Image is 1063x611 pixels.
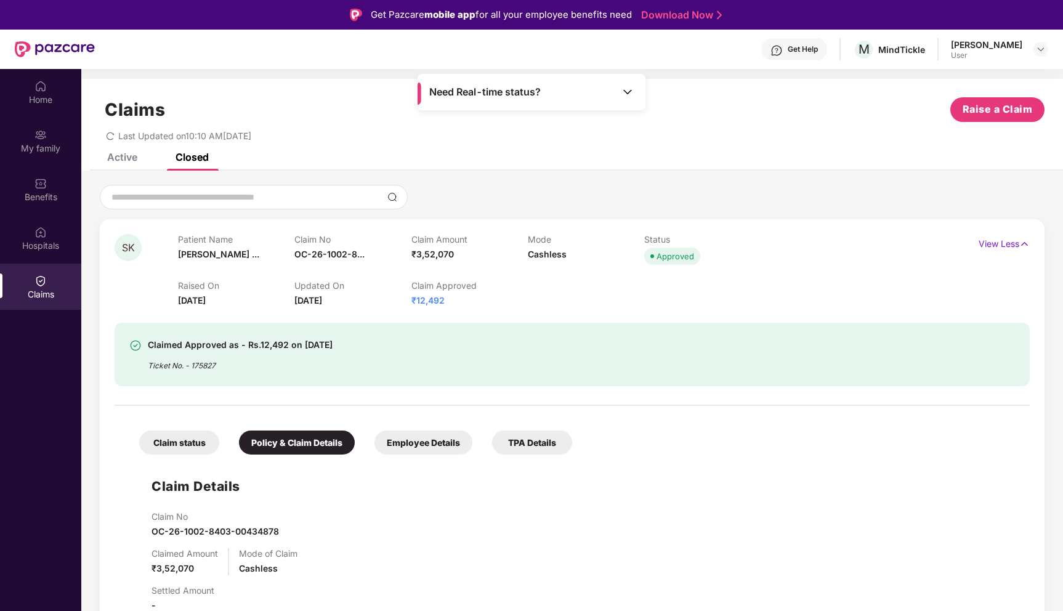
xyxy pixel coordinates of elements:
p: Status [644,234,761,245]
div: User [951,51,1022,60]
div: Get Help [788,44,818,54]
span: [PERSON_NAME] ... [178,249,259,259]
img: Stroke [717,9,722,22]
img: svg+xml;base64,PHN2ZyB3aWR0aD0iMjAiIGhlaWdodD0iMjAiIHZpZXdCb3g9IjAgMCAyMCAyMCIgZmlsbD0ibm9uZSIgeG... [34,129,47,141]
img: Toggle Icon [621,86,634,98]
div: Claimed Approved as - Rs.12,492 on [DATE] [148,338,333,352]
div: [PERSON_NAME] [951,39,1022,51]
img: svg+xml;base64,PHN2ZyBpZD0iSGVscC0zMngzMiIgeG1sbnM9Imh0dHA6Ly93d3cudzMub3JnLzIwMDAvc3ZnIiB3aWR0aD... [770,44,783,57]
div: Employee Details [374,431,472,455]
p: Claimed Amount [152,548,218,559]
p: Mode of Claim [239,548,297,559]
p: Claim Amount [411,234,528,245]
p: Updated On [294,280,411,291]
p: Raised On [178,280,294,291]
h1: Claims [105,99,165,120]
div: Ticket No. - 175827 [148,352,333,371]
img: svg+xml;base64,PHN2ZyB4bWxucz0iaHR0cDovL3d3dy53My5vcmcvMjAwMC9zdmciIHdpZHRoPSIxNyIgaGVpZ2h0PSIxNy... [1019,237,1030,251]
span: - [152,600,156,610]
img: svg+xml;base64,PHN2ZyBpZD0iRHJvcGRvd24tMzJ4MzIiIHhtbG5zPSJodHRwOi8vd3d3LnczLm9yZy8yMDAwL3N2ZyIgd2... [1036,44,1046,54]
span: SK [122,243,135,253]
p: View Less [979,234,1030,251]
p: Claim No [152,511,279,522]
span: Cashless [239,563,278,573]
img: svg+xml;base64,PHN2ZyBpZD0iQmVuZWZpdHMiIHhtbG5zPSJodHRwOi8vd3d3LnczLm9yZy8yMDAwL3N2ZyIgd2lkdGg9Ij... [34,177,47,190]
span: Need Real-time status? [429,86,541,99]
p: Mode [528,234,644,245]
img: Logo [350,9,362,21]
img: svg+xml;base64,PHN2ZyBpZD0iU2VhcmNoLTMyeDMyIiB4bWxucz0iaHR0cDovL3d3dy53My5vcmcvMjAwMC9zdmciIHdpZH... [387,192,397,202]
span: OC-26-1002-8403-00434878 [152,526,279,536]
span: [DATE] [294,295,322,305]
span: ₹3,52,070 [152,563,194,573]
img: svg+xml;base64,PHN2ZyBpZD0iU3VjY2Vzcy0zMngzMiIgeG1sbnM9Imh0dHA6Ly93d3cudzMub3JnLzIwMDAvc3ZnIiB3aW... [129,339,142,352]
div: Get Pazcare for all your employee benefits need [371,7,632,22]
a: Download Now [641,9,718,22]
p: Claim Approved [411,280,528,291]
span: OC-26-1002-8... [294,249,365,259]
div: TPA Details [492,431,572,455]
span: ₹12,492 [411,295,445,305]
h1: Claim Details [152,476,240,496]
div: Claim status [139,431,219,455]
button: Raise a Claim [950,97,1045,122]
span: M [859,42,870,57]
div: MindTickle [878,44,925,55]
p: Patient Name [178,234,294,245]
span: Last Updated on 10:10 AM[DATE] [118,131,251,141]
img: svg+xml;base64,PHN2ZyBpZD0iSG9zcGl0YWxzIiB4bWxucz0iaHR0cDovL3d3dy53My5vcmcvMjAwMC9zdmciIHdpZHRoPS... [34,226,47,238]
span: Raise a Claim [963,102,1033,117]
img: New Pazcare Logo [15,41,95,57]
span: [DATE] [178,295,206,305]
span: redo [106,131,115,141]
img: svg+xml;base64,PHN2ZyBpZD0iQ2xhaW0iIHhtbG5zPSJodHRwOi8vd3d3LnczLm9yZy8yMDAwL3N2ZyIgd2lkdGg9IjIwIi... [34,275,47,287]
div: Policy & Claim Details [239,431,355,455]
span: ₹3,52,070 [411,249,454,259]
div: Approved [657,250,694,262]
div: Active [107,151,137,163]
div: Closed [176,151,209,163]
strong: mobile app [424,9,475,20]
img: svg+xml;base64,PHN2ZyBpZD0iSG9tZSIgeG1sbnM9Imh0dHA6Ly93d3cudzMub3JnLzIwMDAvc3ZnIiB3aWR0aD0iMjAiIG... [34,80,47,92]
p: Settled Amount [152,585,214,596]
span: Cashless [528,249,567,259]
p: Claim No [294,234,411,245]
